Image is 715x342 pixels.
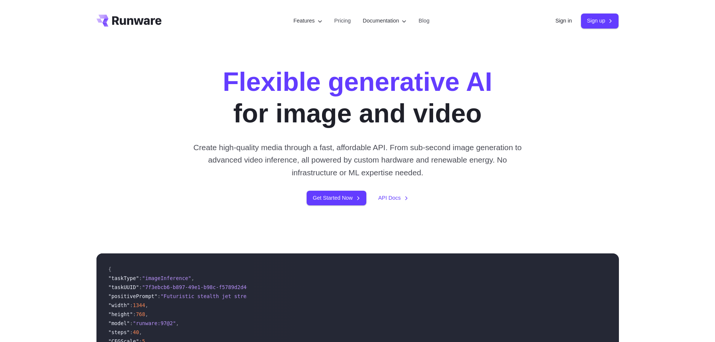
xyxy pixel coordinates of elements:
span: "height" [108,311,133,317]
p: Create high-quality media through a fast, affordable API. From sub-second image generation to adv... [190,141,525,179]
span: , [145,311,148,317]
span: "model" [108,320,130,326]
span: 1344 [133,302,145,308]
a: Get Started Now [307,191,366,205]
span: : [139,284,142,290]
span: , [191,275,194,281]
span: 768 [136,311,145,317]
span: "imageInference" [142,275,191,281]
span: "taskUUID" [108,284,139,290]
span: , [176,320,179,326]
span: "positivePrompt" [108,293,158,299]
span: : [157,293,160,299]
span: "taskType" [108,275,139,281]
span: : [130,329,133,335]
h1: for image and video [223,66,492,129]
a: Blog [418,17,429,25]
span: : [139,275,142,281]
a: Go to / [96,15,162,27]
span: : [130,320,133,326]
a: API Docs [378,194,408,202]
span: "Futuristic stealth jet streaking through a neon-lit cityscape with glowing purple exhaust" [161,293,440,299]
span: "width" [108,302,130,308]
span: { [108,266,111,272]
label: Features [294,17,322,25]
strong: Flexible generative AI [223,67,492,96]
label: Documentation [363,17,407,25]
a: Pricing [334,17,351,25]
span: 40 [133,329,139,335]
span: "steps" [108,329,130,335]
a: Sign in [555,17,572,25]
span: , [145,302,148,308]
span: : [130,302,133,308]
span: , [139,329,142,335]
span: "7f3ebcb6-b897-49e1-b98c-f5789d2d40d7" [142,284,259,290]
span: "runware:97@2" [133,320,176,326]
span: : [133,311,136,317]
a: Sign up [581,14,619,28]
